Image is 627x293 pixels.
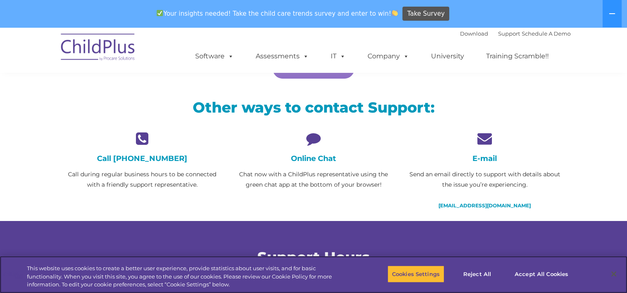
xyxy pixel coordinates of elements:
p: Chat now with a ChildPlus representative using the green chat app at the bottom of your browser! [234,169,393,190]
a: Take Survey [402,7,449,21]
a: Schedule A Demo [522,30,571,37]
span: Your insights needed! Take the child care trends survey and enter to win! [153,5,402,22]
h4: Call [PHONE_NUMBER] [63,154,222,163]
a: Assessments [247,48,317,65]
font: | [460,30,571,37]
p: Call during regular business hours to be connected with a friendly support representative. [63,169,222,190]
h2: Other ways to contact Support: [63,98,564,117]
a: IT [322,48,354,65]
p: Send an email directly to support with details about the issue you’re experiencing. [405,169,564,190]
button: Accept All Cookies [510,265,573,283]
a: University [423,48,472,65]
a: [EMAIL_ADDRESS][DOMAIN_NAME] [438,202,531,209]
a: Software [187,48,242,65]
img: ChildPlus by Procare Solutions [57,28,140,69]
h4: E-mail [405,154,564,163]
button: Cookies Settings [387,265,444,283]
button: Close [605,265,623,283]
button: Reject All [451,265,503,283]
h4: Online Chat [234,154,393,163]
div: This website uses cookies to create a better user experience, provide statistics about user visit... [27,264,345,289]
a: Training Scramble!! [478,48,557,65]
span: Take Survey [407,7,445,21]
a: Download [460,30,488,37]
span: Support Hours [257,248,370,266]
img: 👏 [392,10,398,16]
a: Company [359,48,417,65]
a: Support [498,30,520,37]
img: ✅ [157,10,163,16]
